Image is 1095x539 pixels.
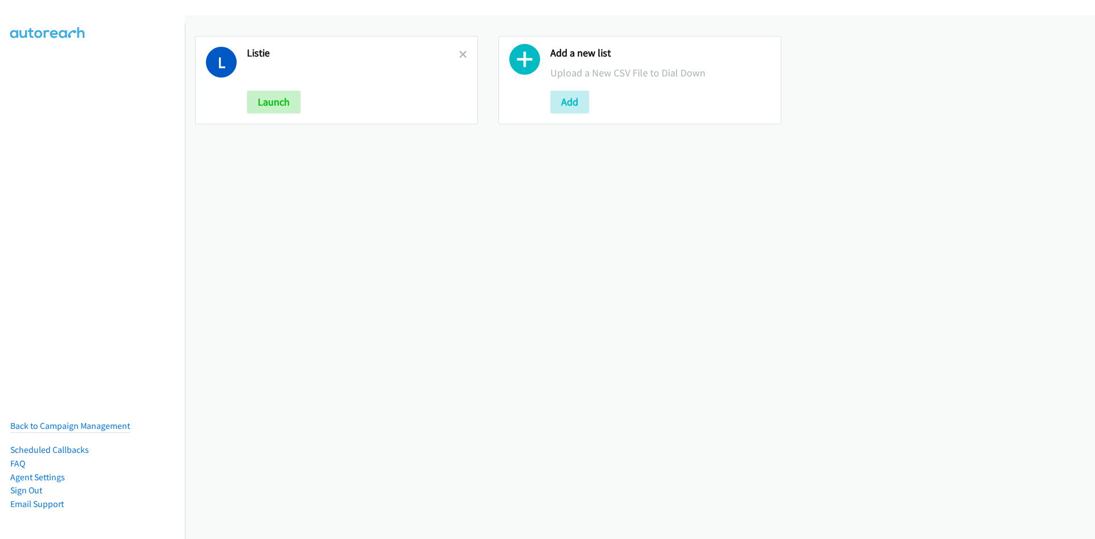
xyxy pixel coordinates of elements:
[206,47,237,78] h1: L
[10,458,25,469] a: FAQ
[10,420,130,431] a: Back to Campaign Management
[550,91,589,114] button: Add
[10,472,65,483] a: Agent Settings
[550,65,770,80] p: Upload a New CSV File to Dial Down
[550,47,770,60] h2: Add a new list
[247,91,301,114] button: Launch
[10,444,89,455] a: Scheduled Callbacks
[10,485,42,496] a: Sign Out
[247,47,459,60] h2: Listie
[10,499,64,509] a: Email Support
